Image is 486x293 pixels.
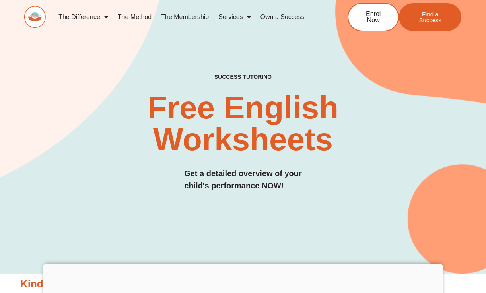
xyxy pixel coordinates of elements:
[99,92,387,155] h2: Free English Worksheets​
[256,8,309,26] a: Own a Success
[20,277,466,291] h3: Kinder English Worksheets
[184,167,302,192] h3: Get a detailed overview of your child's performance NOW!
[411,11,449,23] span: Find a Success
[360,11,386,23] span: Enrol Now
[348,3,399,31] a: Enrol Now
[156,8,214,26] a: The Membership
[178,74,308,80] h4: SUCCESS TUTORING​
[214,8,255,26] a: Services
[399,3,461,31] a: Find a Success
[54,8,323,26] nav: Menu
[54,8,113,26] a: The Difference
[113,8,156,26] a: The Method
